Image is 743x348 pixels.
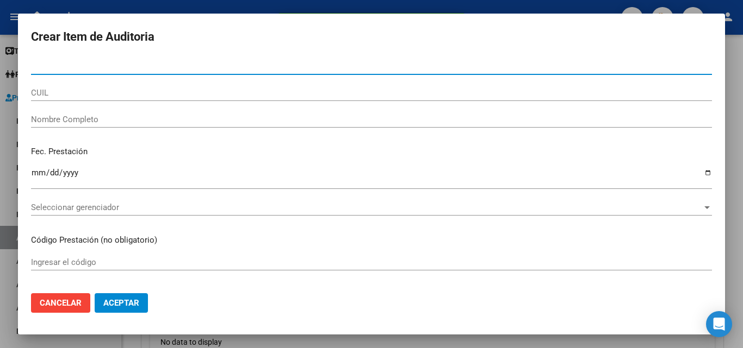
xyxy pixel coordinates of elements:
[31,145,712,158] p: Fec. Prestación
[31,27,712,47] h2: Crear Item de Auditoria
[95,293,148,313] button: Aceptar
[40,298,82,308] span: Cancelar
[31,203,702,212] span: Seleccionar gerenciador
[31,234,712,246] p: Código Prestación (no obligatorio)
[706,311,732,337] div: Open Intercom Messenger
[31,293,90,313] button: Cancelar
[103,298,139,308] span: Aceptar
